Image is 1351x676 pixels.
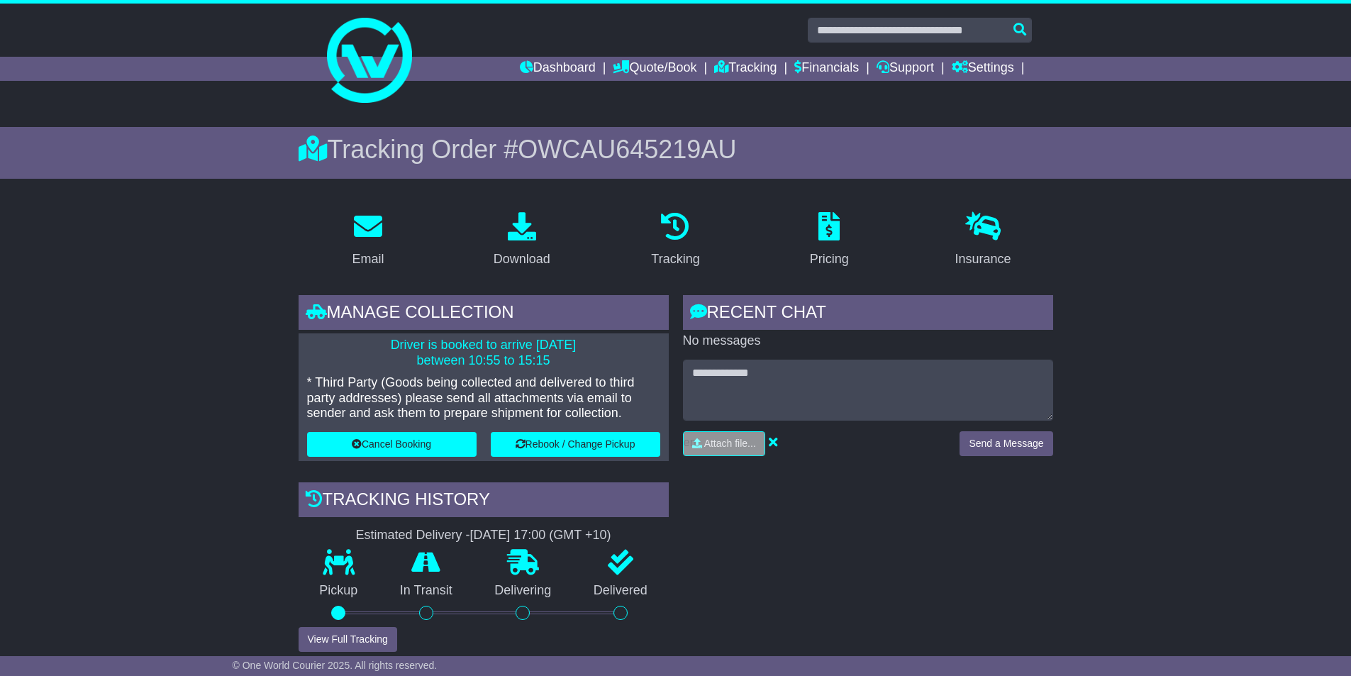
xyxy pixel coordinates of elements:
a: Dashboard [520,57,596,81]
div: Email [352,250,384,269]
button: Cancel Booking [307,432,477,457]
div: Download [494,250,550,269]
a: Support [877,57,934,81]
div: Manage collection [299,295,669,333]
p: Pickup [299,583,379,599]
div: Tracking Order # [299,134,1053,165]
div: RECENT CHAT [683,295,1053,333]
button: View Full Tracking [299,627,397,652]
p: * Third Party (Goods being collected and delivered to third party addresses) please send all atta... [307,375,660,421]
div: [DATE] 17:00 (GMT +10) [470,528,611,543]
div: Insurance [955,250,1011,269]
a: Insurance [946,207,1021,274]
div: Tracking history [299,482,669,521]
span: © One World Courier 2025. All rights reserved. [233,660,438,671]
div: Estimated Delivery - [299,528,669,543]
button: Rebook / Change Pickup [491,432,660,457]
p: In Transit [379,583,474,599]
div: Pricing [810,250,849,269]
a: Financials [794,57,859,81]
a: Email [343,207,393,274]
p: No messages [683,333,1053,349]
a: Tracking [714,57,777,81]
a: Tracking [642,207,708,274]
span: OWCAU645219AU [518,135,736,164]
p: Driver is booked to arrive [DATE] between 10:55 to 15:15 [307,338,660,368]
p: Delivering [474,583,573,599]
p: Delivered [572,583,669,599]
a: Pricing [801,207,858,274]
button: Send a Message [960,431,1052,456]
div: Tracking [651,250,699,269]
a: Settings [952,57,1014,81]
a: Quote/Book [613,57,696,81]
a: Download [484,207,560,274]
